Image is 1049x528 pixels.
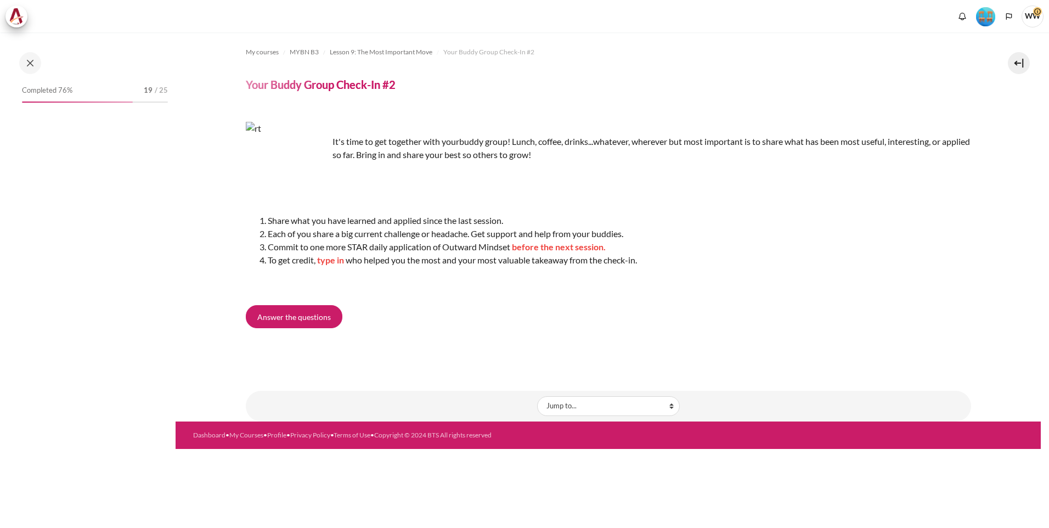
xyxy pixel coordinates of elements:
li: To get credit, who helped you the most and your most valuable takeaway from the check-in. [268,254,971,267]
span: Completed 76% [22,85,72,96]
span: before the next session [512,241,604,252]
div: • • • • • [193,430,656,440]
h4: Your Buddy Group Check-In #2 [246,77,396,92]
li: Commit to one more STAR daily application of Outward Mindset [268,240,971,254]
a: Copyright © 2024 BTS All rights reserved [374,431,492,439]
a: Terms of Use [334,431,370,439]
a: User menu [1022,5,1044,27]
span: type in [317,255,344,265]
a: Your Buddy Group Check-In #2 [443,46,534,59]
a: My courses [246,46,279,59]
div: 76% [22,102,133,103]
span: MYBN B3 [290,47,319,57]
a: Answer the questions [246,305,342,328]
span: Each of you share a big current challenge or headache. Get support and help from your buddies. [268,228,623,239]
a: Dashboard [193,431,225,439]
div: Level #4 [976,6,995,26]
a: Lesson 9: The Most Important Move [330,46,432,59]
p: buddy group! Lunch, coffee, drinks...whatever, wherever but most important is to share what has b... [246,135,971,175]
nav: Navigation bar [246,43,971,61]
span: Answer the questions [257,311,331,323]
div: Show notification window with no new notifications [954,8,971,25]
img: Level #4 [976,7,995,26]
a: My Courses [229,431,263,439]
span: It's time to get together with your [332,136,459,147]
span: WW [1022,5,1044,27]
span: 19 [144,85,153,96]
a: MYBN B3 [290,46,319,59]
img: rt [246,122,328,204]
img: Architeck [9,8,24,25]
span: / 25 [155,85,168,96]
span: . [604,241,606,252]
a: Privacy Policy [290,431,330,439]
li: Share what you have learned and applied since the last session. [268,214,971,227]
a: Profile [267,431,286,439]
span: Your Buddy Group Check-In #2 [443,47,534,57]
span: Lesson 9: The Most Important Move [330,47,432,57]
a: Architeck Architeck [5,5,33,27]
span: My courses [246,47,279,57]
button: Languages [1001,8,1017,25]
a: Level #4 [972,6,1000,26]
section: Content [176,32,1041,422]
